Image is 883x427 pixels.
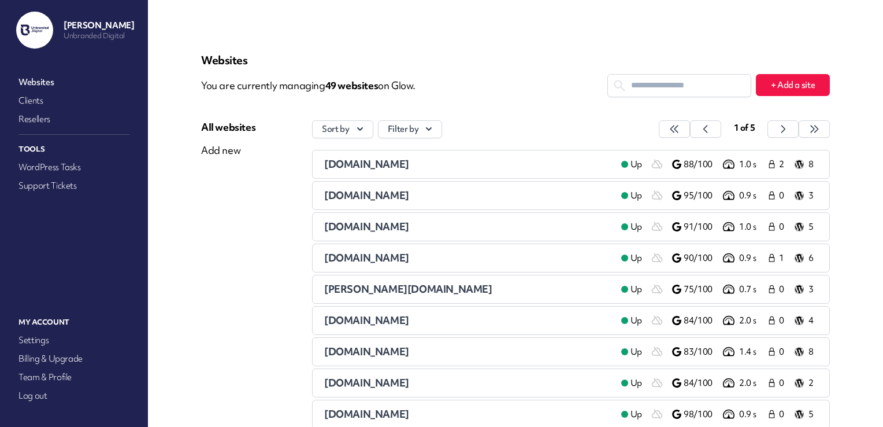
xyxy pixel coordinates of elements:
[201,120,255,134] div: All websites
[324,345,612,359] a: [DOMAIN_NAME]
[779,221,788,233] span: 0
[795,220,818,234] a: 5
[767,314,790,327] a: 0
[630,315,642,327] span: Up
[16,369,132,385] a: Team & Profile
[64,31,134,41] p: Unbranded Digital
[739,190,767,202] p: 0.9 s
[324,157,612,171] a: [DOMAIN_NAME]
[201,143,255,157] div: Add new
[16,178,132,194] a: Support Tickets
[324,376,409,389] span: [DOMAIN_NAME]
[16,315,132,330] p: My Account
[767,189,790,203] a: 0
[779,252,788,264] span: 1
[684,252,721,264] p: 90/100
[684,377,721,389] p: 84/100
[795,189,818,203] a: 3
[767,220,790,234] a: 0
[378,120,443,138] button: Filter by
[324,251,409,264] span: [DOMAIN_NAME]
[684,346,721,358] p: 83/100
[16,111,132,127] a: Resellers
[16,351,132,367] a: Billing & Upgrade
[16,142,132,157] p: Tools
[201,74,607,97] p: You are currently managing on Glow.
[612,314,651,327] a: Up
[16,159,132,175] a: WordPress Tasks
[779,284,788,296] span: 0
[767,251,790,265] a: 1
[16,74,132,90] a: Websites
[739,346,767,358] p: 1.4 s
[612,282,651,296] a: Up
[808,346,818,358] p: 8
[630,284,642,296] span: Up
[672,376,767,390] a: 84/100 2.0 s
[324,157,409,171] span: [DOMAIN_NAME]
[16,93,132,109] a: Clients
[767,157,790,171] a: 2
[612,189,651,203] a: Up
[684,190,721,202] p: 95/100
[739,284,767,296] p: 0.7 s
[795,376,818,390] a: 2
[808,408,818,421] p: 5
[808,315,818,327] p: 4
[324,314,612,327] a: [DOMAIN_NAME]
[672,314,767,327] a: 84/100 2.0 s
[324,407,409,421] span: [DOMAIN_NAME]
[808,159,818,171] p: 8
[734,122,755,134] span: 1 of 5
[612,376,651,390] a: Up
[374,79,379,92] span: s
[324,376,612,390] a: [DOMAIN_NAME]
[756,74,830,96] button: + Add a site
[808,252,818,264] p: 6
[739,377,767,389] p: 2.0 s
[672,282,767,296] a: 75/100 0.7 s
[795,157,818,171] a: 8
[739,252,767,264] p: 0.9 s
[324,189,409,202] span: [DOMAIN_NAME]
[684,315,721,327] p: 84/100
[779,190,788,202] span: 0
[16,388,132,404] a: Log out
[795,251,818,265] a: 6
[672,220,767,234] a: 91/100 1.0 s
[684,221,721,233] p: 91/100
[612,251,651,265] a: Up
[324,220,409,233] span: [DOMAIN_NAME]
[808,377,818,389] p: 2
[16,332,132,348] a: Settings
[808,221,818,233] p: 5
[739,408,767,421] p: 0.9 s
[767,282,790,296] a: 0
[795,407,818,421] a: 5
[779,377,788,389] span: 0
[324,220,612,234] a: [DOMAIN_NAME]
[630,252,642,264] span: Up
[672,251,767,265] a: 90/100 0.9 s
[324,407,612,421] a: [DOMAIN_NAME]
[672,189,767,203] a: 95/100 0.9 s
[630,159,642,171] span: Up
[630,190,642,202] span: Up
[630,377,642,389] span: Up
[612,407,651,421] a: Up
[779,159,788,171] span: 2
[795,314,818,327] a: 4
[808,284,818,296] p: 3
[612,345,651,359] a: Up
[808,190,818,202] p: 3
[684,284,721,296] p: 75/100
[324,251,612,265] a: [DOMAIN_NAME]
[739,159,767,171] p: 1.0 s
[684,408,721,421] p: 98/100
